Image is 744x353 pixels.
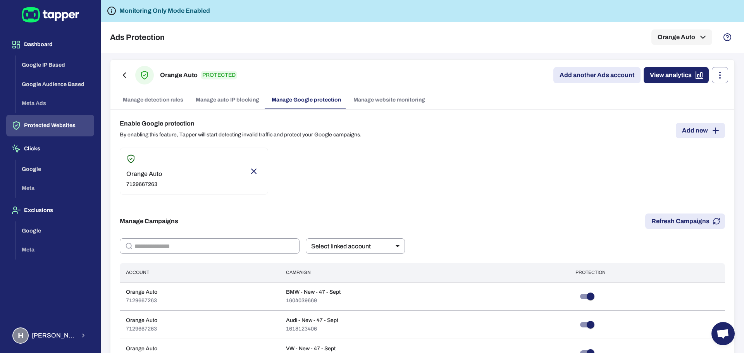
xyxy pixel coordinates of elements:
[15,55,94,75] button: Google IP Based
[286,345,336,352] p: VW - New - 47 - Sept
[280,263,569,282] th: Campaign
[201,71,237,79] p: PROTECTED
[107,6,116,15] svg: Tapper is not blocking any fraudulent activity for this domain
[553,67,641,83] a: Add another Ads account
[15,160,94,179] button: Google
[120,263,280,282] th: Account
[126,325,157,332] p: 7129667263
[6,138,94,160] button: Clicks
[15,221,94,241] button: Google
[711,322,735,345] div: Open chat
[126,170,162,178] p: Orange Auto
[126,317,157,324] p: Orange Auto
[15,80,94,87] a: Google Audience Based
[286,317,338,324] p: Audi - New - 47 - Sept
[6,324,94,347] button: H[PERSON_NAME] Moaref
[12,327,29,344] div: H
[6,34,94,55] button: Dashboard
[6,207,94,213] a: Exclusions
[119,6,210,15] h6: Monitoring Only Mode Enabled
[645,214,725,229] button: Refresh Campaigns
[15,75,94,94] button: Google Audience Based
[286,297,341,304] p: 1604039669
[286,289,341,296] p: BMW - New - 47 - Sept
[126,297,157,304] p: 7129667263
[651,29,712,45] button: Orange Auto
[286,325,338,332] p: 1618123406
[120,217,178,226] h6: Manage Campaigns
[347,91,431,109] a: Manage website monitoring
[246,164,262,179] button: Remove account
[120,131,362,138] p: By enabling this feature, Tapper will start detecting invalid traffic and protect your Google cam...
[6,200,94,221] button: Exclusions
[644,67,709,83] a: View analytics
[126,289,157,296] p: Orange Auto
[15,61,94,68] a: Google IP Based
[6,145,94,152] a: Clicks
[15,227,94,233] a: Google
[160,71,198,80] h6: Orange Auto
[6,41,94,47] a: Dashboard
[120,119,362,128] h6: Enable Google protection
[126,181,162,188] p: 7129667263
[306,238,405,254] div: Select linked account
[32,332,76,339] span: [PERSON_NAME] Moaref
[189,91,265,109] a: Manage auto IP blocking
[117,91,189,109] a: Manage detection rules
[15,165,94,172] a: Google
[569,263,725,282] th: Protection
[6,122,94,128] a: Protected Websites
[6,115,94,136] button: Protected Websites
[110,33,165,42] h5: Ads Protection
[676,123,725,138] a: Add new
[265,91,347,109] a: Manage Google protection
[126,345,157,352] p: Orange Auto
